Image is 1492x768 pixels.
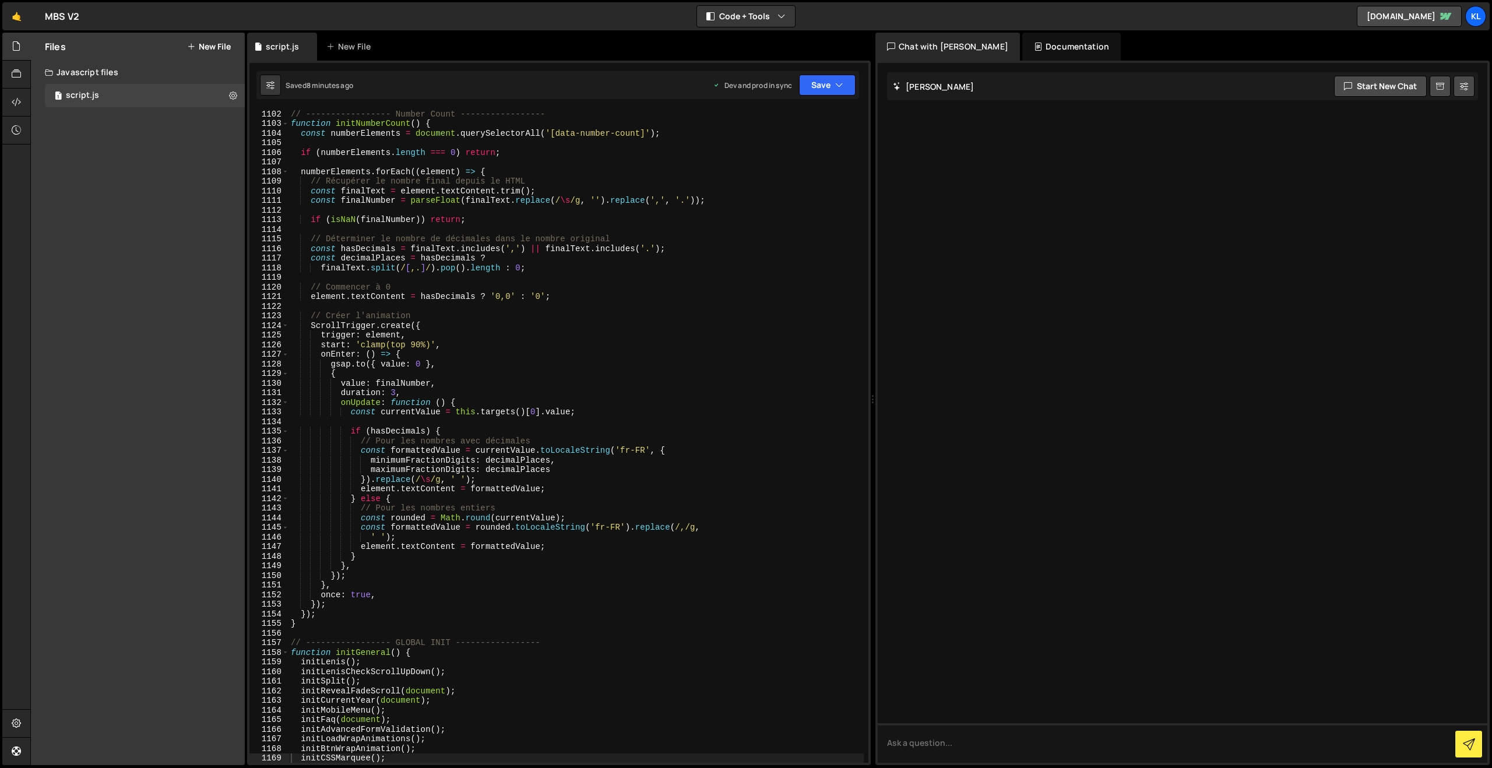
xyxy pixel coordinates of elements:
div: 1137 [249,446,289,456]
div: 1135 [249,427,289,436]
div: Chat with [PERSON_NAME] [875,33,1020,61]
div: 1115 [249,234,289,244]
div: 1119 [249,273,289,283]
div: 1106 [249,148,289,158]
div: 8 minutes ago [307,80,353,90]
div: 1117 [249,253,289,263]
div: 1111 [249,196,289,206]
button: New File [187,42,231,51]
div: 1103 [249,119,289,129]
div: 1141 [249,484,289,494]
div: 1118 [249,263,289,273]
h2: [PERSON_NAME] [893,81,974,92]
div: 1132 [249,398,289,408]
div: 1148 [249,552,289,562]
div: 1128 [249,360,289,369]
div: 16372/44284.js [45,84,245,107]
div: 1107 [249,157,289,167]
div: 1121 [249,292,289,302]
div: 1167 [249,734,289,744]
div: 1130 [249,379,289,389]
div: 1151 [249,580,289,590]
div: New File [326,41,375,52]
div: 1149 [249,561,289,571]
div: 1113 [249,215,289,225]
div: 1146 [249,533,289,542]
div: 1109 [249,177,289,186]
span: 1 [55,92,62,101]
div: 1122 [249,302,289,312]
div: 1127 [249,350,289,360]
div: 1155 [249,619,289,629]
div: 1145 [249,523,289,533]
div: 1112 [249,206,289,216]
div: 1139 [249,465,289,475]
div: 1102 [249,110,289,119]
div: 1152 [249,590,289,600]
div: Javascript files [31,61,245,84]
div: 1168 [249,744,289,754]
div: Documentation [1022,33,1121,61]
a: [DOMAIN_NAME] [1357,6,1462,27]
a: 🤙 [2,2,31,30]
div: 1114 [249,225,289,235]
div: 1164 [249,706,289,716]
div: 1169 [249,753,289,763]
div: 1136 [249,436,289,446]
div: 1156 [249,629,289,639]
div: 1123 [249,311,289,321]
div: 1160 [249,667,289,677]
div: 1158 [249,648,289,658]
div: 1150 [249,571,289,581]
div: 1110 [249,186,289,196]
div: 1153 [249,600,289,610]
div: 1131 [249,388,289,398]
div: 1138 [249,456,289,466]
div: 1147 [249,542,289,552]
button: Code + Tools [697,6,795,27]
div: 1143 [249,503,289,513]
button: Start new chat [1334,76,1427,97]
div: 1133 [249,407,289,417]
h2: Files [45,40,66,53]
div: 1126 [249,340,289,350]
div: Dev and prod in sync [713,80,792,90]
div: 1105 [249,138,289,148]
button: Save [799,75,856,96]
div: 1163 [249,696,289,706]
div: script.js [266,41,299,52]
div: 1161 [249,677,289,686]
div: MBS V2 [45,9,79,23]
div: 1134 [249,417,289,427]
div: 1140 [249,475,289,485]
div: 1144 [249,513,289,523]
div: 1108 [249,167,289,177]
div: 1129 [249,369,289,379]
div: 1157 [249,638,289,648]
div: 1104 [249,129,289,139]
div: Saved [286,80,353,90]
div: 1154 [249,610,289,619]
div: 1116 [249,244,289,254]
div: 1165 [249,715,289,725]
div: 1162 [249,686,289,696]
div: 1120 [249,283,289,293]
div: 1125 [249,330,289,340]
div: 1124 [249,321,289,331]
div: 1142 [249,494,289,504]
div: script.js [66,90,99,101]
div: 1159 [249,657,289,667]
div: 1166 [249,725,289,735]
a: Kl [1465,6,1486,27]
